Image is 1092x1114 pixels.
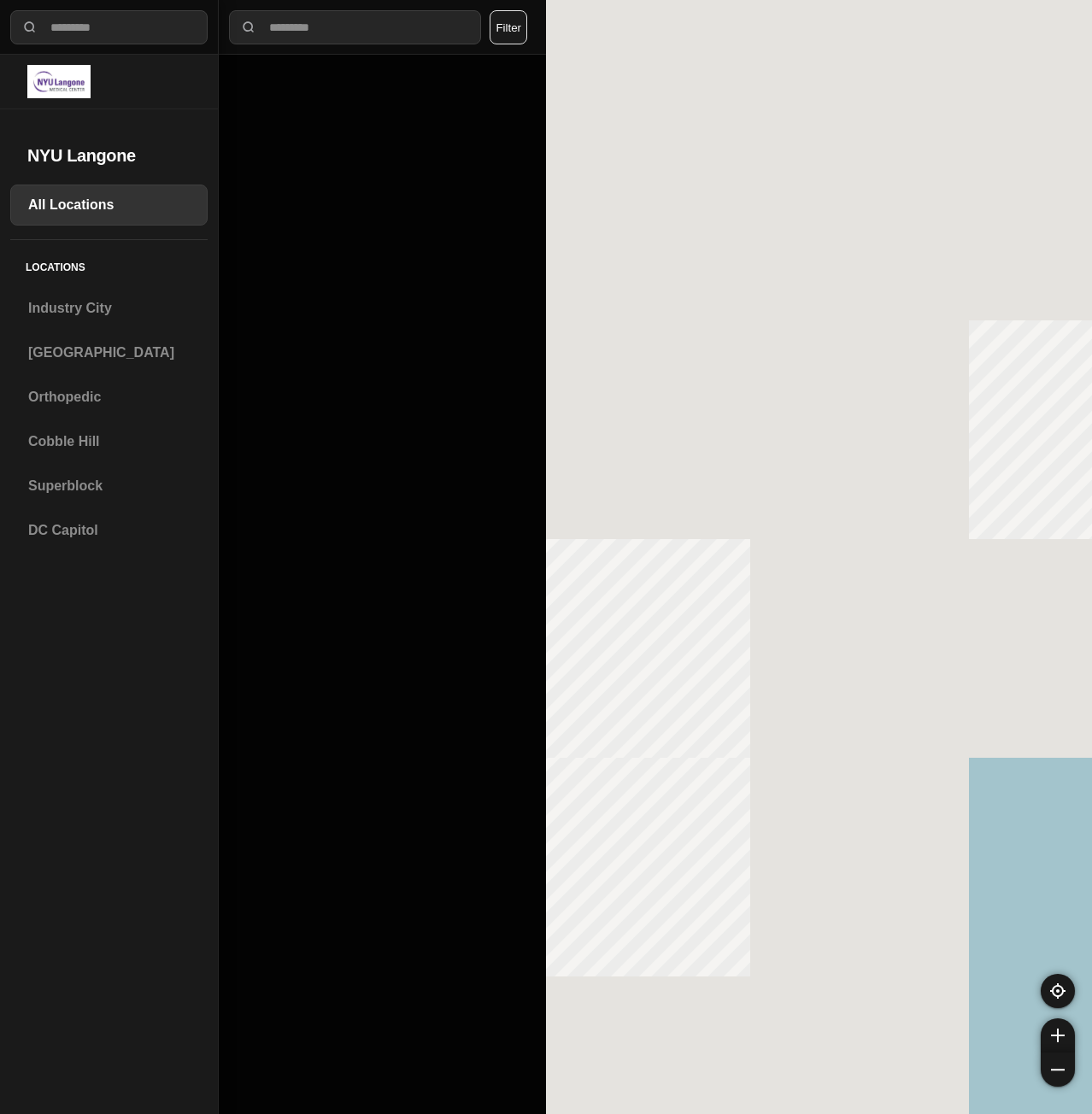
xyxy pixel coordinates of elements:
[1041,1052,1075,1087] button: zoom-out
[28,520,190,541] h3: DC Capitol
[10,377,208,418] a: Orthopedic
[10,421,208,462] a: Cobble Hill
[28,195,190,215] h3: All Locations
[28,298,190,319] h3: Industry City
[10,510,208,551] a: DC Capitol
[28,343,190,363] h3: [GEOGRAPHIC_DATA]
[10,466,208,507] a: Superblock
[21,19,38,36] img: search
[1051,1063,1065,1076] img: zoom-out
[10,332,208,373] a: [GEOGRAPHIC_DATA]
[1051,1029,1065,1042] img: zoom-in
[1041,974,1075,1008] button: recenter
[27,144,191,167] h2: NYU Langone
[1041,1018,1075,1052] button: zoom-in
[10,288,208,329] a: Industry City
[10,240,208,288] h5: Locations
[28,476,190,496] h3: Superblock
[28,431,190,452] h3: Cobble Hill
[490,10,527,44] button: Filter
[1050,983,1066,999] img: recenter
[27,65,91,98] img: logo
[240,19,257,36] img: search
[10,185,208,226] a: All Locations
[28,387,190,407] h3: Orthopedic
